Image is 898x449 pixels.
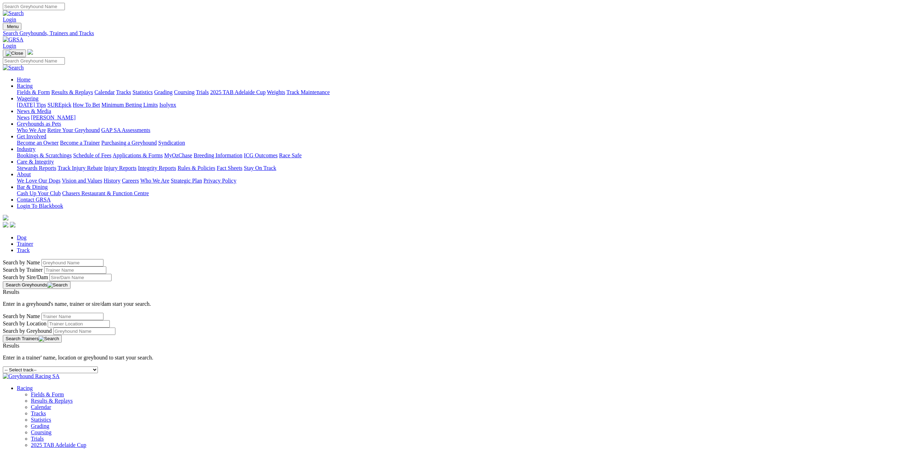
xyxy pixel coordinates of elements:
[17,127,895,133] div: Greyhounds as Pets
[17,203,63,209] a: Login To Blackbook
[73,152,111,158] a: Schedule of Fees
[17,140,59,146] a: Become an Owner
[31,391,64,397] a: Fields & Form
[51,89,93,95] a: Results & Replays
[101,127,150,133] a: GAP SA Assessments
[31,114,75,120] a: [PERSON_NAME]
[49,274,112,281] input: Search by Sire/Dam name
[27,49,33,55] img: logo-grsa-white.png
[3,289,895,295] div: Results
[116,89,131,95] a: Tracks
[174,89,195,95] a: Coursing
[177,165,215,171] a: Rules & Policies
[3,222,8,227] img: facebook.svg
[3,321,46,326] label: Search by Location
[73,102,100,108] a: How To Bet
[154,89,173,95] a: Grading
[31,429,52,435] a: Coursing
[17,184,48,190] a: Bar & Dining
[17,178,895,184] div: About
[17,77,31,82] a: Home
[17,140,895,146] div: Get Involved
[17,171,31,177] a: About
[7,24,19,29] span: Menu
[17,235,27,240] a: Dog
[17,114,29,120] a: News
[47,102,71,108] a: SUREpick
[3,23,21,30] button: Toggle navigation
[3,57,65,65] input: Search
[31,436,44,442] a: Trials
[17,241,33,247] a: Trainer
[133,89,153,95] a: Statistics
[3,3,65,10] input: Search
[17,146,35,152] a: Industry
[3,30,895,37] a: Search Greyhounds, Trainers and Tracks
[17,95,39,101] a: Wagering
[101,140,157,146] a: Purchasing a Greyhound
[6,51,23,56] img: Close
[17,121,61,127] a: Greyhounds as Pets
[279,152,301,158] a: Race Safe
[3,301,895,307] p: Enter in a greyhound's name, trainer or sire/dam start your search.
[53,328,115,335] input: Search by Greyhound Name
[47,127,100,133] a: Retire Your Greyhound
[17,190,895,197] div: Bar & Dining
[17,102,895,108] div: Wagering
[17,385,33,391] a: Racing
[140,178,169,184] a: Who We Are
[267,89,285,95] a: Weights
[159,102,176,108] a: Isolynx
[17,127,46,133] a: Who We Are
[17,159,54,165] a: Care & Integrity
[17,102,46,108] a: [DATE] Tips
[31,410,46,416] a: Tracks
[48,320,110,328] input: Search by Trainer Location
[122,178,139,184] a: Careers
[164,152,192,158] a: MyOzChase
[31,404,51,410] a: Calendar
[3,343,895,349] div: Results
[3,37,24,43] img: GRSA
[101,102,158,108] a: Minimum Betting Limits
[171,178,202,184] a: Strategic Plan
[41,259,103,266] input: Search by Greyhound name
[44,266,106,274] input: Search by Trainer name
[203,178,236,184] a: Privacy Policy
[3,10,24,16] img: Search
[3,215,8,220] img: logo-grsa-white.png
[17,190,61,196] a: Cash Up Your Club
[17,89,895,95] div: Racing
[3,259,40,265] label: Search by Name
[3,373,60,379] img: Greyhound Racing SA
[31,398,73,404] a: Results & Replays
[17,83,33,89] a: Racing
[3,355,895,361] p: Enter in a trainer' name, location or greyhound to start your search.
[17,108,51,114] a: News & Media
[17,178,60,184] a: We Love Our Dogs
[17,197,51,203] a: Contact GRSA
[287,89,330,95] a: Track Maintenance
[47,282,68,288] img: Search
[138,165,176,171] a: Integrity Reports
[3,335,62,343] button: Search Trainers
[210,89,266,95] a: 2025 TAB Adelaide Cup
[244,165,276,171] a: Stay On Track
[17,133,46,139] a: Get Involved
[3,43,16,49] a: Login
[10,222,15,227] img: twitter.svg
[3,65,24,71] img: Search
[62,178,102,184] a: Vision and Values
[3,16,16,22] a: Login
[3,281,71,289] button: Search Greyhounds
[31,417,51,423] a: Statistics
[104,165,136,171] a: Injury Reports
[17,89,50,95] a: Fields & Form
[3,328,52,334] label: Search by Greyhound
[113,152,163,158] a: Applications & Forms
[62,190,149,196] a: Chasers Restaurant & Function Centre
[17,165,56,171] a: Stewards Reports
[3,274,48,280] label: Search by Sire/Dam
[39,336,59,342] img: Search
